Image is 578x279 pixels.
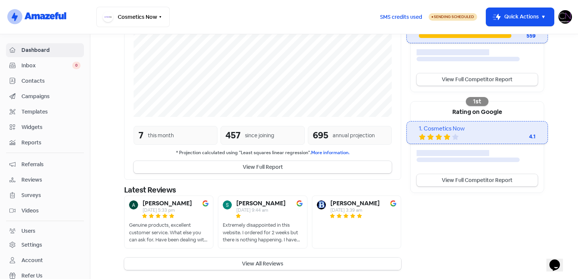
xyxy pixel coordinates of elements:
[313,129,328,142] div: 695
[72,62,81,69] span: 0
[417,73,538,86] a: View Full Competitor Report
[202,200,208,206] img: Image
[236,200,286,206] b: [PERSON_NAME]
[6,136,84,150] a: Reports
[143,208,192,212] div: [DATE] 5:33 pm
[21,241,42,249] div: Settings
[21,139,81,147] span: Reports
[6,89,84,103] a: Campaigns
[333,132,375,139] div: annual projection
[223,200,232,209] img: Avatar
[6,224,84,238] a: Users
[21,108,81,116] span: Templates
[330,200,380,206] b: [PERSON_NAME]
[6,253,84,267] a: Account
[6,173,84,187] a: Reviews
[21,227,35,235] div: Users
[486,8,554,26] button: Quick Actions
[21,77,81,85] span: Contacts
[311,150,350,156] a: More information.
[429,12,477,21] a: Sending Scheduled
[6,59,84,73] a: Inbox 0
[124,258,401,270] button: View All Reviews
[21,62,72,70] span: Inbox
[21,92,81,100] span: Campaigns
[96,7,170,27] button: Cosmetics Now
[419,124,535,133] div: 1. Cosmetics Now
[6,204,84,218] a: Videos
[6,188,84,202] a: Surveys
[21,256,43,264] div: Account
[297,200,303,206] img: Image
[134,161,392,173] button: View Full Report
[546,249,570,271] iframe: chat widget
[21,161,81,168] span: Referrals
[134,149,392,156] small: * Projection calculated using "Least squares linear regression".
[511,32,535,40] div: 559
[21,176,81,184] span: Reviews
[6,74,84,88] a: Contacts
[138,129,143,142] div: 7
[21,123,81,131] span: Widgets
[417,174,538,187] a: View Full Competitor Report
[129,221,208,244] div: Genuine products, excellent customer service. What else you can ask for. Have been dealing with t...
[6,158,84,171] a: Referrals
[330,208,380,212] div: [DATE] 3:39 am
[129,200,138,209] img: Avatar
[6,43,84,57] a: Dashboard
[6,238,84,252] a: Settings
[374,12,429,20] a: SMS credits used
[21,46,81,54] span: Dashboard
[225,129,240,142] div: 457
[236,208,286,212] div: [DATE] 9:44 am
[148,132,174,139] div: this month
[21,207,81,215] span: Videos
[317,200,326,209] img: Avatar
[223,221,302,244] div: Extremely disappointed in this website. I ordered for 2 weeks but there is nothing happening. I h...
[558,10,572,24] img: User
[6,105,84,119] a: Templates
[143,200,192,206] b: [PERSON_NAME]
[434,14,474,19] span: Sending Scheduled
[505,133,535,141] div: 4.1
[124,184,401,196] div: Latest Reviews
[21,191,81,199] span: Surveys
[6,120,84,134] a: Widgets
[380,13,422,21] span: SMS credits used
[466,97,488,106] div: 1st
[390,200,396,206] img: Image
[411,102,544,121] div: Rating on Google
[245,132,274,139] div: since joining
